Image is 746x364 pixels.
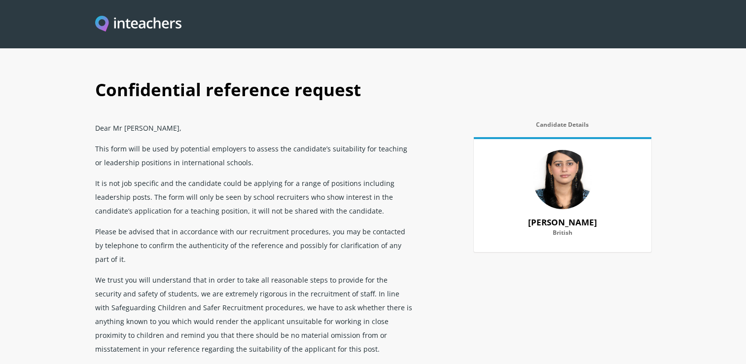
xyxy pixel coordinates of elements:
[533,150,592,209] img: 56804
[95,138,415,173] p: This form will be used by potential employers to assess the candidate’s suitability for teaching ...
[95,69,651,117] h1: Confidential reference request
[528,217,597,228] strong: [PERSON_NAME]
[474,121,651,134] label: Candidate Details
[95,16,182,33] a: Visit this site's homepage
[95,269,415,359] p: We trust you will understand that in order to take all reasonable steps to provide for the securi...
[95,221,415,269] p: Please be advised that in accordance with our recruitment procedures, you may be contacted by tel...
[486,229,639,242] label: British
[95,117,415,138] p: Dear Mr [PERSON_NAME],
[95,173,415,221] p: It is not job specific and the candidate could be applying for a range of positions including lea...
[95,16,182,33] img: Inteachers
